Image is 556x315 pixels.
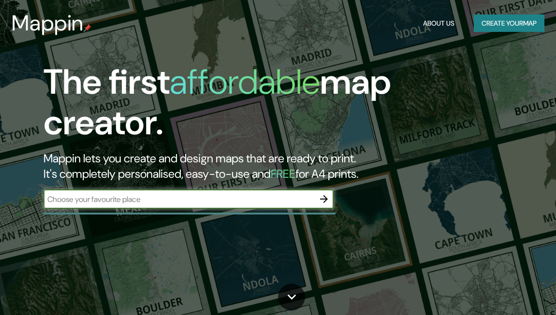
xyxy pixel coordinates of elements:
[84,24,91,32] img: mappin-pin
[44,151,488,182] h2: Mappin lets you create and design maps that are ready to print. It's completely personalised, eas...
[44,62,488,151] h1: The first map creator.
[419,14,458,32] button: About Us
[12,11,84,36] h3: Mappin
[271,166,295,181] h5: FREE
[170,59,320,104] h1: affordable
[44,194,314,205] input: Choose your favourite place
[474,14,544,32] button: Create yourmap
